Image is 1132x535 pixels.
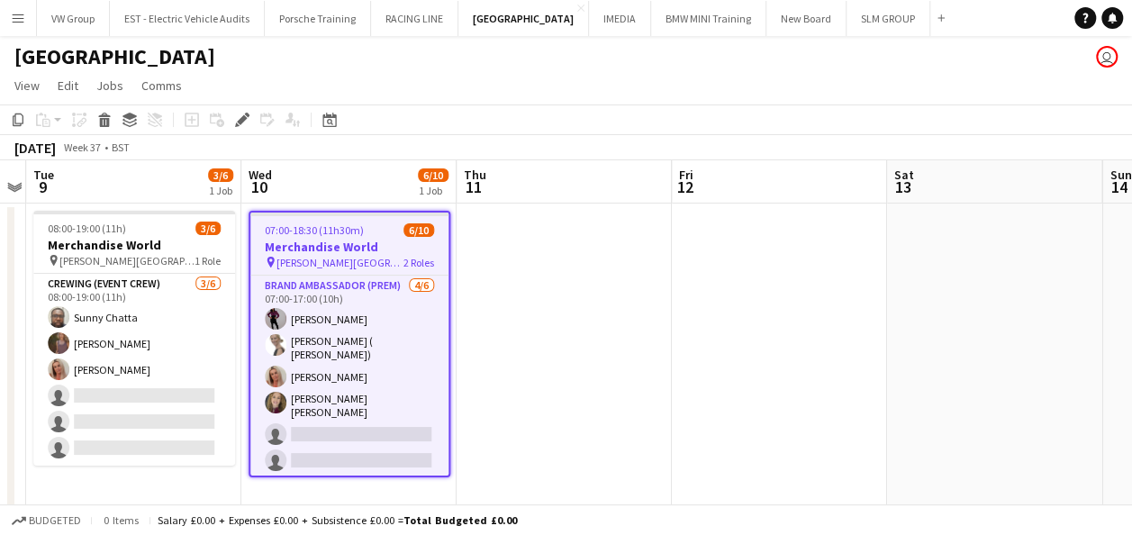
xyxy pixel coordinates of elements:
div: BST [112,141,130,154]
span: Total Budgeted £0.00 [403,513,517,527]
span: 08:00-19:00 (11h) [48,222,126,235]
span: Budgeted [29,514,81,527]
span: Sat [894,167,914,183]
span: 3/6 [208,168,233,182]
span: 10 [246,177,272,197]
span: Edit [58,77,78,94]
button: New Board [766,1,847,36]
span: Tue [33,167,54,183]
span: Fri [679,167,693,183]
span: Jobs [96,77,123,94]
button: Budgeted [9,511,84,530]
span: 3/6 [195,222,221,235]
button: Porsche Training [265,1,371,36]
div: 1 Job [209,184,232,197]
span: Thu [464,167,486,183]
button: VW Group [37,1,110,36]
a: Jobs [89,74,131,97]
div: 1 Job [419,184,448,197]
span: Wed [249,167,272,183]
span: 14 [1107,177,1131,197]
button: EST - Electric Vehicle Audits [110,1,265,36]
span: Week 37 [59,141,104,154]
span: [PERSON_NAME][GEOGRAPHIC_DATA], [GEOGRAPHIC_DATA] [59,254,195,267]
span: 13 [892,177,914,197]
span: 12 [676,177,693,197]
app-job-card: 07:00-18:30 (11h30m)6/10Merchandise World [PERSON_NAME][GEOGRAPHIC_DATA], [GEOGRAPHIC_DATA]2 Role... [249,211,450,477]
h3: Merchandise World [33,237,235,253]
span: 2 Roles [403,256,434,269]
h1: [GEOGRAPHIC_DATA] [14,43,215,70]
button: IMEDIA [589,1,651,36]
span: 0 items [99,513,142,527]
a: Edit [50,74,86,97]
app-job-card: 08:00-19:00 (11h)3/6Merchandise World [PERSON_NAME][GEOGRAPHIC_DATA], [GEOGRAPHIC_DATA]1 RoleCrew... [33,211,235,466]
button: [GEOGRAPHIC_DATA] [458,1,589,36]
button: RACING LINE [371,1,458,36]
span: [PERSON_NAME][GEOGRAPHIC_DATA], [GEOGRAPHIC_DATA] [276,256,403,269]
button: SLM GROUP [847,1,930,36]
span: 6/10 [403,223,434,237]
app-user-avatar: Lisa Fretwell [1096,46,1118,68]
span: 1 Role [195,254,221,267]
span: Sun [1109,167,1131,183]
span: 07:00-18:30 (11h30m) [265,223,364,237]
span: 11 [461,177,486,197]
span: 9 [31,177,54,197]
a: View [7,74,47,97]
app-card-role: Brand Ambassador (Prem)4/607:00-17:00 (10h)[PERSON_NAME][PERSON_NAME] ( [PERSON_NAME]) [PERSON_NA... [250,276,448,478]
h3: Merchandise World [250,239,448,255]
app-card-role: Crewing (Event Crew)3/608:00-19:00 (11h)Sunny Chatta[PERSON_NAME][PERSON_NAME] [33,274,235,466]
span: Comms [141,77,182,94]
span: 6/10 [418,168,448,182]
div: [DATE] [14,139,56,157]
div: Salary £0.00 + Expenses £0.00 + Subsistence £0.00 = [158,513,517,527]
button: BMW MINI Training [651,1,766,36]
a: Comms [134,74,189,97]
span: View [14,77,40,94]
